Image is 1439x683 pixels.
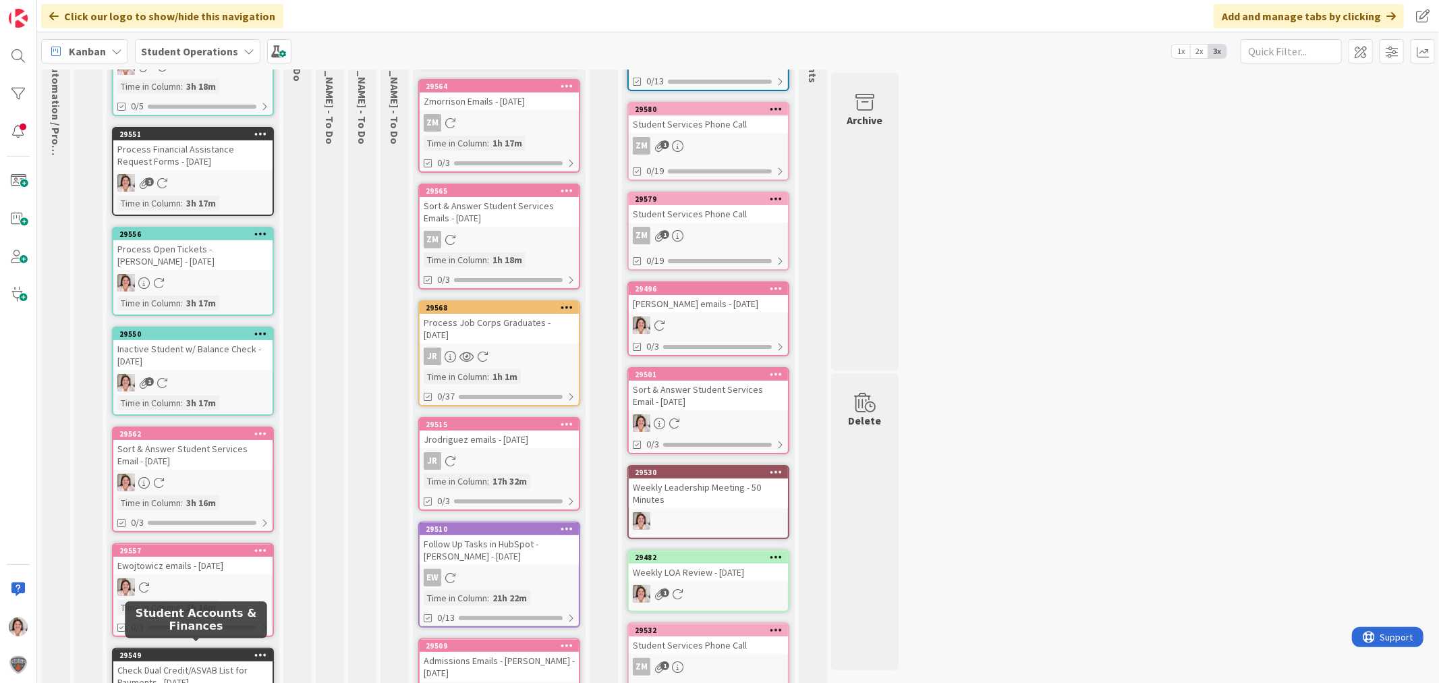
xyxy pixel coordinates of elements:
[629,205,788,223] div: Student Services Phone Call
[629,295,788,312] div: [PERSON_NAME] emails - [DATE]
[117,474,135,491] img: EW
[424,569,441,586] div: EW
[420,185,579,227] div: 29565Sort & Answer Student Services Emails - [DATE]
[420,640,579,652] div: 29509
[646,437,659,452] span: 0/3
[420,640,579,682] div: 29509Admissions Emails - [PERSON_NAME] - [DATE]
[424,114,441,132] div: ZM
[629,414,788,432] div: EW
[420,80,579,110] div: 29564Zmorrison Emails - [DATE]
[28,2,61,18] span: Support
[117,495,181,510] div: Time in Column
[437,156,450,170] span: 0/3
[119,546,273,555] div: 29557
[183,79,219,94] div: 3h 18m
[629,636,788,654] div: Student Services Phone Call
[420,114,579,132] div: ZM
[424,348,441,365] div: JR
[131,607,262,632] h5: Student Accounts & Finances
[420,652,579,682] div: Admissions Emails - [PERSON_NAME] - [DATE]
[424,369,487,384] div: Time in Column
[629,585,788,603] div: EW
[635,105,788,114] div: 29580
[113,545,273,574] div: 29557Ewojtowicz emails - [DATE]
[489,369,521,384] div: 1h 1m
[629,564,788,581] div: Weekly LOA Review - [DATE]
[183,600,219,615] div: 3h 16m
[113,228,273,240] div: 29556
[635,468,788,477] div: 29530
[489,136,526,151] div: 1h 17m
[629,137,788,155] div: ZM
[424,136,487,151] div: Time in Column
[183,395,219,410] div: 3h 17m
[426,641,579,651] div: 29509
[847,112,883,128] div: Archive
[633,658,650,676] div: ZM
[424,452,441,470] div: JR
[183,296,219,310] div: 3h 17m
[131,516,144,530] span: 0/3
[629,466,788,479] div: 29530
[635,553,788,562] div: 29482
[660,661,669,670] span: 1
[487,252,489,267] span: :
[113,340,273,370] div: Inactive Student w/ Balance Check - [DATE]
[633,227,650,244] div: ZM
[113,328,273,370] div: 29550Inactive Student w/ Balance Check - [DATE]
[113,545,273,557] div: 29557
[181,296,183,310] span: :
[635,194,788,204] div: 29579
[629,103,788,133] div: 29580Student Services Phone Call
[633,317,650,334] img: EW
[629,479,788,508] div: Weekly Leadership Meeting - 50 Minutes
[145,377,154,386] span: 1
[113,649,273,661] div: 29549
[1190,45,1208,58] span: 2x
[420,231,579,248] div: ZM
[646,74,664,88] span: 0/13
[113,240,273,270] div: Process Open Tickets - [PERSON_NAME] - [DATE]
[1214,4,1404,28] div: Add and manage tabs by clicking
[113,557,273,574] div: Ewojtowicz emails - [DATE]
[487,474,489,489] span: :
[9,655,28,674] img: avatar
[646,164,664,178] span: 0/19
[420,197,579,227] div: Sort & Answer Student Services Emails - [DATE]
[113,274,273,292] div: EW
[113,578,273,596] div: EW
[629,551,788,581] div: 29482Weekly LOA Review - [DATE]
[117,196,181,211] div: Time in Column
[117,79,181,94] div: Time in Column
[420,523,579,565] div: 29510Follow Up Tasks in HubSpot - [PERSON_NAME] - [DATE]
[437,273,450,287] span: 0/3
[426,524,579,534] div: 29510
[629,193,788,205] div: 29579
[629,658,788,676] div: ZM
[113,128,273,170] div: 29551Process Financial Assistance Request Forms - [DATE]
[181,79,183,94] span: :
[629,368,788,381] div: 29501
[437,389,455,404] span: 0/37
[119,130,273,139] div: 29551
[117,174,135,192] img: EW
[424,231,441,248] div: ZM
[41,4,283,28] div: Click our logo to show/hide this navigation
[323,26,337,144] span: Zaida - To Do
[489,474,530,489] div: 17h 32m
[113,140,273,170] div: Process Financial Assistance Request Forms - [DATE]
[629,512,788,530] div: EW
[633,414,650,432] img: EW
[629,103,788,115] div: 29580
[1172,45,1190,58] span: 1x
[113,374,273,391] div: EW
[113,174,273,192] div: EW
[420,302,579,344] div: 29568Process Job Corps Graduates - [DATE]
[113,328,273,340] div: 29550
[629,227,788,244] div: ZM
[420,418,579,448] div: 29515Jrodriguez emails - [DATE]
[629,551,788,564] div: 29482
[660,140,669,149] span: 1
[424,252,487,267] div: Time in Column
[849,412,882,429] div: Delete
